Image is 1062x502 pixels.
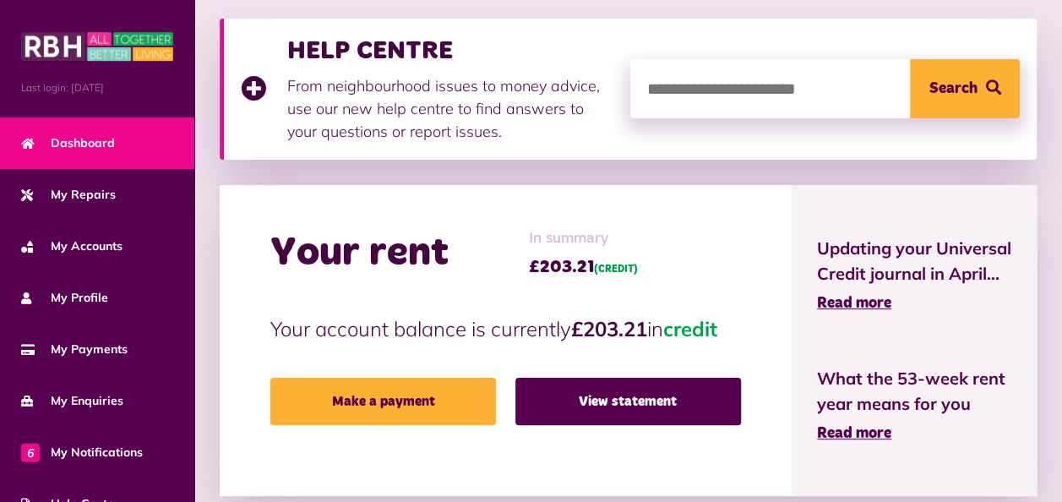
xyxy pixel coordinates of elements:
[529,254,638,280] span: £203.21
[817,366,1011,417] span: What the 53-week rent year means for you
[21,186,116,204] span: My Repairs
[663,316,717,341] span: credit
[529,227,638,250] span: In summary
[817,426,891,441] span: Read more
[929,59,978,118] span: Search
[21,289,108,307] span: My Profile
[21,392,123,410] span: My Enquiries
[817,236,1011,315] a: Updating your Universal Credit journal in April... Read more
[910,59,1020,118] button: Search
[515,378,741,425] a: View statement
[287,74,613,143] p: From neighbourhood issues to money advice, use our new help centre to find answers to your questi...
[21,134,115,152] span: Dashboard
[594,265,638,275] span: (CREDIT)
[817,296,891,311] span: Read more
[270,229,449,278] h2: Your rent
[21,80,173,95] span: Last login: [DATE]
[21,30,173,63] img: MyRBH
[21,341,128,358] span: My Payments
[270,378,496,425] a: Make a payment
[571,316,647,341] strong: £203.21
[817,366,1011,445] a: What the 53-week rent year means for you Read more
[21,444,143,461] span: My Notifications
[21,237,123,255] span: My Accounts
[817,236,1011,286] span: Updating your Universal Credit journal in April...
[21,443,40,461] span: 6
[287,35,613,66] h3: HELP CENTRE
[270,314,741,344] p: Your account balance is currently in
